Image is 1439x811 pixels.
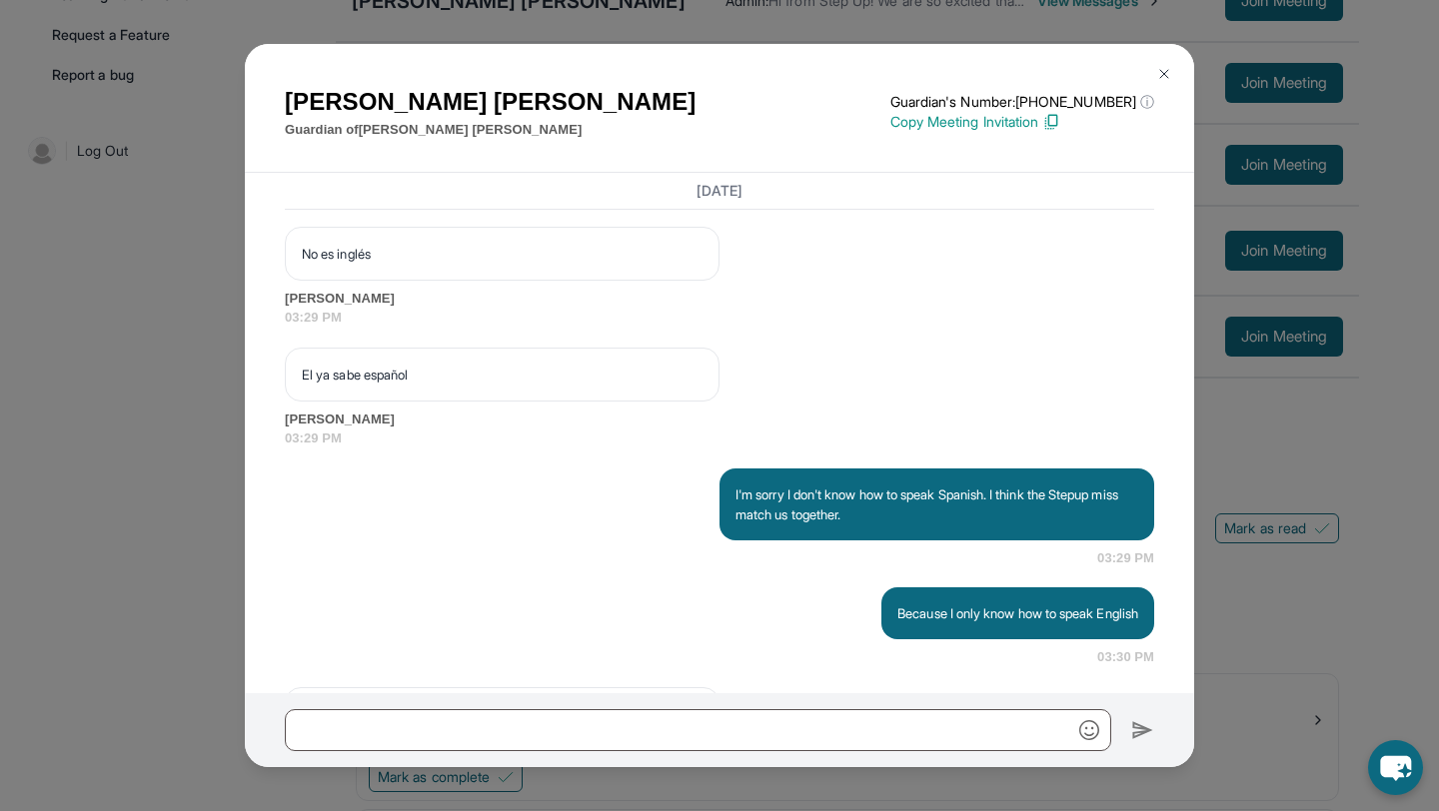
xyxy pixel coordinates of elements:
[285,181,1154,201] h3: [DATE]
[1097,647,1154,667] span: 03:30 PM
[1368,740,1423,795] button: chat-button
[302,244,703,264] p: No es inglés
[890,92,1154,112] p: Guardian's Number: [PHONE_NUMBER]
[285,409,1154,429] span: [PERSON_NAME]
[285,428,1154,448] span: 03:29 PM
[1131,718,1154,742] img: Send icon
[1156,66,1172,82] img: Close Icon
[1042,113,1060,131] img: Copy Icon
[735,484,1138,524] p: I'm sorry I don't know how to speak Spanish. I think the Stepup miss match us together.
[302,365,703,385] p: El ya sabe español
[897,603,1138,623] p: Because I only know how to speak English
[285,289,1154,309] span: [PERSON_NAME]
[890,112,1154,132] p: Copy Meeting Invitation
[1140,92,1154,112] span: ⓘ
[285,120,696,140] p: Guardian of [PERSON_NAME] [PERSON_NAME]
[1079,720,1099,740] img: Emoji
[1097,548,1154,568] span: 03:29 PM
[285,84,696,120] h1: [PERSON_NAME] [PERSON_NAME]
[285,308,1154,328] span: 03:29 PM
